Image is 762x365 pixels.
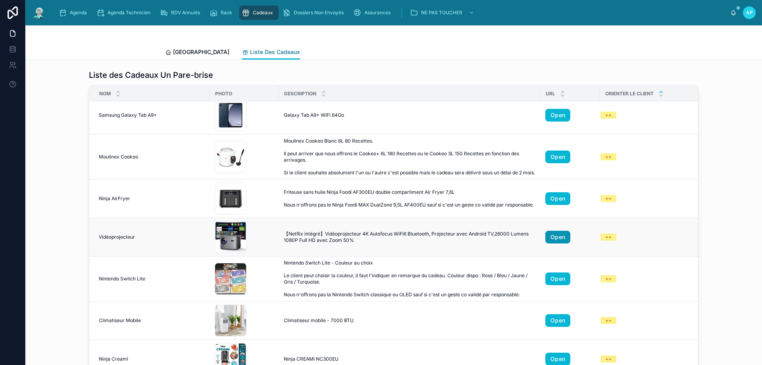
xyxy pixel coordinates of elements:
div: ++ [605,195,612,202]
a: Agenda [56,6,92,20]
span: Ninja Creami [99,356,128,362]
span: Orienter le client [605,91,654,97]
span: Agenda [70,10,87,16]
span: Samsung Galaxy Tab A9+ [99,112,157,118]
a: Liste Des Cadeaux [242,45,300,60]
span: Dossiers Non Envoyés [294,10,344,16]
div: ++ [605,275,612,282]
span: Agenda Technicien [108,10,150,16]
div: ++ [605,355,612,363]
a: [GEOGRAPHIC_DATA] [165,45,229,61]
span: Assurances [364,10,391,16]
a: RDV Annulés [158,6,206,20]
span: RDV Annulés [171,10,200,16]
span: Nintendo Switch Lite - Couleur au choix Le client peut choisir la couleur, il faut l'indiquer en ... [284,260,536,298]
h1: Liste des Cadeaux Un Pare-brise [89,70,213,81]
span: Ninja AirFryer [99,195,130,202]
a: Open [545,272,570,285]
span: Moulinex Cookeo [99,154,138,160]
span: Friteuse sans huile Ninja Foodi AF300EU double compartiment Air Fryer 7,6L Nous n'offrons pas le ... [284,189,536,208]
a: Open [545,314,570,327]
span: 【Netflix intégré】Vidéoprojecteur 4K Autofocus WiFi6 Bluetooth, Projecteur avec Android TV,26000 L... [284,231,536,243]
span: Liste Des Cadeaux [250,48,300,56]
div: ++ [605,153,612,160]
div: ++ [605,112,612,119]
span: NE PAS TOUCHER [421,10,462,16]
span: Nintendo Switch Lite [99,276,145,282]
span: Vidéoprojecteur [99,234,135,240]
span: Photo [215,91,232,97]
a: Rack [207,6,238,20]
a: Agenda Technicien [94,6,156,20]
a: Assurances [351,6,396,20]
div: scrollable content [52,4,730,21]
span: Climatiseur Mobile [99,317,141,324]
span: AP [746,10,753,16]
a: Open [545,192,570,205]
a: Open [545,151,570,163]
a: Open [545,231,570,243]
span: Nom [99,91,111,97]
a: Cadeaux [239,6,279,20]
span: Cadeaux [253,10,273,16]
span: [GEOGRAPHIC_DATA] [173,48,229,56]
img: App logo [32,6,46,19]
a: Open [545,109,570,122]
div: ++ [605,234,612,241]
div: ++ [605,317,612,324]
span: Description [284,91,316,97]
span: URL [546,91,555,97]
span: Moulinex Cookeo Blanc 6L 80 Recettes. Il peut arriver que nous offrons le Cookeo+ 6L 180 Recettes... [284,138,536,176]
a: NE PAS TOUCHER [408,6,478,20]
span: Rack [221,10,232,16]
span: Climatiseur mobile - 7000 BTU [284,317,354,324]
span: Galaxy Tab A9+ WiFi 64Go [284,112,344,118]
a: Dossiers Non Envoyés [280,6,349,20]
span: Ninja CREAMi NC300EU [284,356,339,362]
